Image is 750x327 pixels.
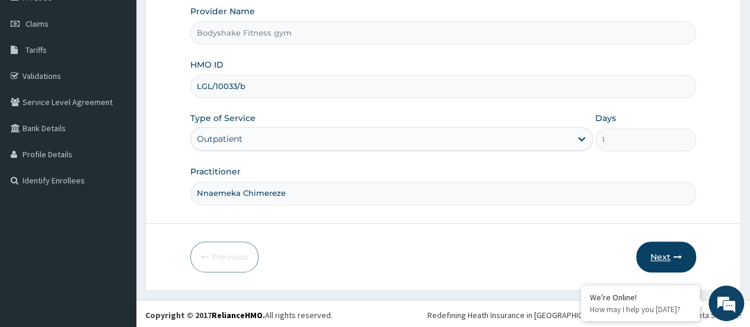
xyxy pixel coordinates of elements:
[427,309,741,321] div: Redefining Heath Insurance in [GEOGRAPHIC_DATA] using Telemedicine and Data Science!
[25,18,49,29] span: Claims
[190,166,241,177] label: Practitioner
[590,292,691,303] div: We're Online!
[25,45,47,55] span: Tariffs
[190,242,258,272] button: Previous
[6,208,226,250] textarea: Type your message and hit 'Enter'
[190,112,256,124] label: Type of Service
[69,91,164,211] span: We're online!
[22,59,48,89] img: d_794563401_company_1708531726252_794563401
[190,75,696,98] input: Enter HMO ID
[212,310,263,320] a: RelianceHMO
[636,242,696,272] button: Next
[145,310,265,320] strong: Copyright © 2017 .
[190,182,696,205] input: Enter Name
[590,304,691,315] p: How may I help you today?
[190,5,255,17] label: Provider Name
[194,6,223,34] div: Minimize live chat window
[190,59,224,71] label: HMO ID
[62,66,199,82] div: Chat with us now
[595,112,616,124] label: Days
